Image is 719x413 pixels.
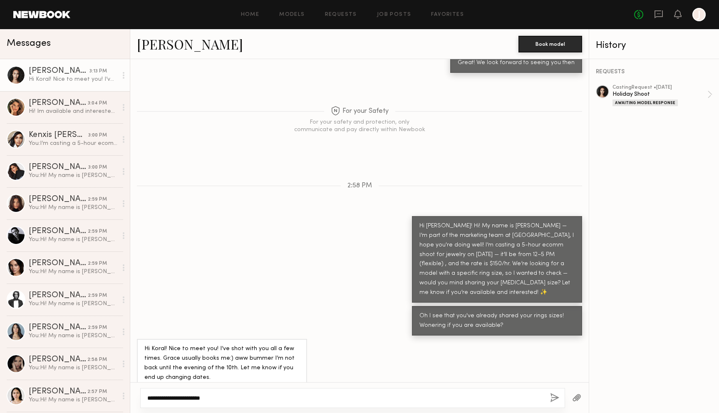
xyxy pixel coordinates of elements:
a: castingRequest •[DATE]Holiday ShootAwaiting Model Response [612,85,712,106]
div: You: Hi! My name is [PERSON_NAME] — I’m part of the marketing team at [GEOGRAPHIC_DATA], a Latina... [29,396,117,404]
a: [PERSON_NAME] [137,35,243,53]
div: [PERSON_NAME] [29,259,88,268]
div: REQUESTS [596,69,712,75]
div: Hi Koral! Nice to meet you! I’ve shot with you all a few times. Grace usually books me:) aww bumm... [144,344,300,383]
div: Oh I see that you've already shared your rings sizes! Wonering if you are available? [419,311,575,331]
div: History [596,41,712,50]
div: 2:59 PM [88,324,107,332]
div: [PERSON_NAME] [29,388,87,396]
a: Job Posts [377,12,412,17]
div: 2:58 PM [87,356,107,364]
div: Awaiting Model Response [612,100,678,106]
div: 3:00 PM [88,164,107,172]
a: Home [241,12,260,17]
div: Holiday Shoot [612,90,707,98]
div: For your safety and protection, only communicate and pay directly within Newbook [293,119,426,134]
span: 2:58 PM [347,182,372,189]
span: For your Safety [331,106,389,117]
div: 2:59 PM [88,260,107,268]
div: [PERSON_NAME] [29,323,88,332]
div: [PERSON_NAME] [29,163,88,172]
div: You: Hi! My name is [PERSON_NAME] — I’m part of the marketing team at [GEOGRAPHIC_DATA], a Latina... [29,332,117,340]
div: 3:13 PM [89,67,107,75]
a: Requests [325,12,357,17]
div: You: Hi! My name is [PERSON_NAME] — I’m part of the marketing team at [GEOGRAPHIC_DATA], a Latina... [29,204,117,211]
div: [PERSON_NAME] [29,99,88,107]
a: J [692,8,706,21]
div: You: Hi! My name is [PERSON_NAME] — I’m part of the marketing team at [GEOGRAPHIC_DATA], a Latina... [29,364,117,372]
div: [PERSON_NAME] [29,195,88,204]
div: You: Hi! My name is [PERSON_NAME] — I’m part of the marketing team at [GEOGRAPHIC_DATA], I hope y... [29,172,117,179]
div: Kenxis [PERSON_NAME] [29,131,88,139]
div: You: Hi! My name is [PERSON_NAME] — I’m part of the marketing team at [GEOGRAPHIC_DATA], a Latina... [29,236,117,244]
div: [PERSON_NAME] [29,356,87,364]
div: 2:59 PM [88,196,107,204]
div: Hi [PERSON_NAME]! Hi! My name is [PERSON_NAME] — I’m part of the marketing team at [GEOGRAPHIC_DA... [419,221,575,298]
div: [PERSON_NAME] [29,67,89,75]
div: [PERSON_NAME] [29,291,88,300]
div: Hi Koral! Nice to meet you! I’ve shot with you all a few times. Grace usually books me:) aww bumm... [29,75,117,83]
div: You: Hi! My name is [PERSON_NAME] — I’m part of the marketing team at [GEOGRAPHIC_DATA], a Latina... [29,300,117,308]
button: Book model [518,36,582,52]
a: Models [279,12,305,17]
div: You: Hi! My name is [PERSON_NAME] — I’m part of the marketing team at [GEOGRAPHIC_DATA], a Latina... [29,268,117,276]
a: Book model [518,40,582,47]
div: casting Request • [DATE] [612,85,707,90]
div: [PERSON_NAME] [29,227,88,236]
div: 3:00 PM [88,132,107,139]
div: 3:04 PM [88,100,107,107]
div: 2:59 PM [88,228,107,236]
div: Great! We look forward to seeing you then [458,58,575,68]
a: Favorites [431,12,464,17]
div: 2:57 PM [87,388,107,396]
span: Messages [7,39,51,48]
div: You: I’m casting a 5-hour ecomm shoot for jewelry on [DATE] — it’ll be from 12–5 PM (flexible) , ... [29,139,117,147]
div: Hi! Im available and interested. My ring is 5/6 [29,107,117,115]
div: 2:59 PM [88,292,107,300]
